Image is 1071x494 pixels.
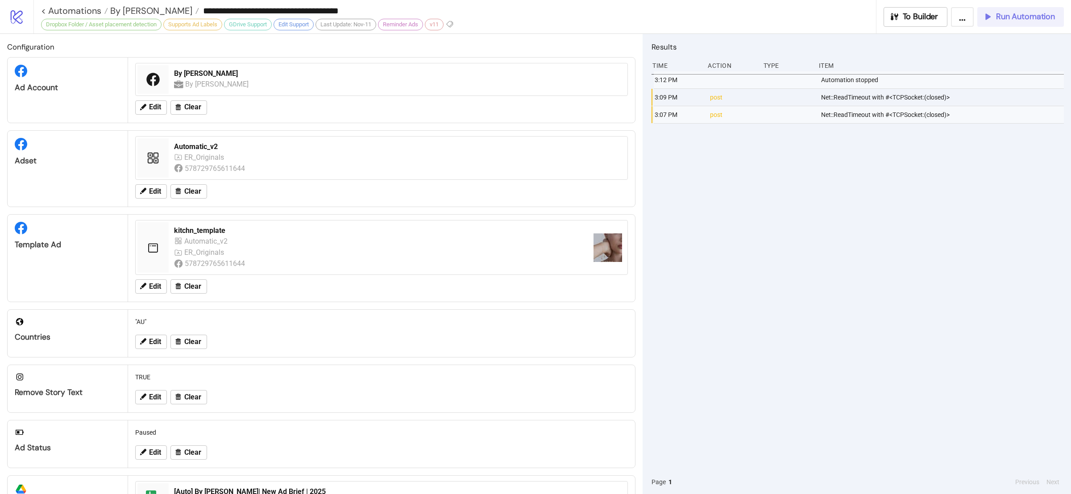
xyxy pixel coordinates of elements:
[174,142,622,152] div: Automatic_v2
[135,100,167,115] button: Edit
[184,187,201,195] span: Clear
[41,19,162,30] div: Dropbox Folder / Asset placement detection
[174,69,622,79] div: By [PERSON_NAME]
[884,7,948,27] button: To Builder
[149,393,161,401] span: Edit
[652,57,701,74] div: Time
[108,5,192,17] span: By [PERSON_NAME]
[41,6,108,15] a: < Automations
[184,338,201,346] span: Clear
[709,89,758,106] div: post
[820,71,1066,88] div: Automation stopped
[185,79,250,90] div: By [PERSON_NAME]
[135,184,167,199] button: Edit
[666,477,675,487] button: 1
[135,335,167,349] button: Edit
[174,226,586,236] div: kitchn_template
[7,41,635,53] h2: Configuration
[135,390,167,404] button: Edit
[184,448,201,457] span: Clear
[149,103,161,111] span: Edit
[184,393,201,401] span: Clear
[15,240,120,250] div: Template Ad
[184,152,226,163] div: ER_Originals
[15,387,120,398] div: Remove Story Text
[820,106,1066,123] div: Net::ReadTimeout with #<TCPSocket:(closed)>
[149,338,161,346] span: Edit
[184,103,201,111] span: Clear
[996,12,1055,22] span: Run Automation
[149,187,161,195] span: Edit
[185,258,247,269] div: 578729765611644
[163,19,222,30] div: Supports Ad Labels
[15,332,120,342] div: Countries
[818,57,1064,74] div: Item
[15,83,120,93] div: Ad Account
[652,41,1064,53] h2: Results
[184,247,226,258] div: ER_Originals
[224,19,272,30] div: GDrive Support
[149,282,161,291] span: Edit
[594,233,622,262] img: https://scontent-fra5-2.xx.fbcdn.net/v/t45.1600-4/491810685_4161197284112418_8076818386669981967_...
[170,279,207,294] button: Clear
[170,100,207,115] button: Clear
[425,19,444,30] div: v11
[378,19,423,30] div: Reminder Ads
[170,184,207,199] button: Clear
[951,7,974,27] button: ...
[135,445,167,460] button: Edit
[820,89,1066,106] div: Net::ReadTimeout with #<TCPSocket:(closed)>
[15,443,120,453] div: Ad Status
[132,369,631,386] div: TRUE
[149,448,161,457] span: Edit
[15,156,120,166] div: Adset
[654,106,703,123] div: 3:07 PM
[274,19,314,30] div: Edit Support
[132,424,631,441] div: Paused
[185,163,247,174] div: 578729765611644
[135,279,167,294] button: Edit
[132,313,631,330] div: "AU"
[315,19,376,30] div: Last Update: Nov-11
[184,236,230,247] div: Automatic_v2
[1044,477,1062,487] button: Next
[1013,477,1042,487] button: Previous
[707,57,756,74] div: Action
[977,7,1064,27] button: Run Automation
[709,106,758,123] div: post
[763,57,812,74] div: Type
[903,12,938,22] span: To Builder
[184,282,201,291] span: Clear
[170,390,207,404] button: Clear
[108,6,199,15] a: By [PERSON_NAME]
[654,89,703,106] div: 3:09 PM
[170,445,207,460] button: Clear
[654,71,703,88] div: 3:12 PM
[652,477,666,487] span: Page
[170,335,207,349] button: Clear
